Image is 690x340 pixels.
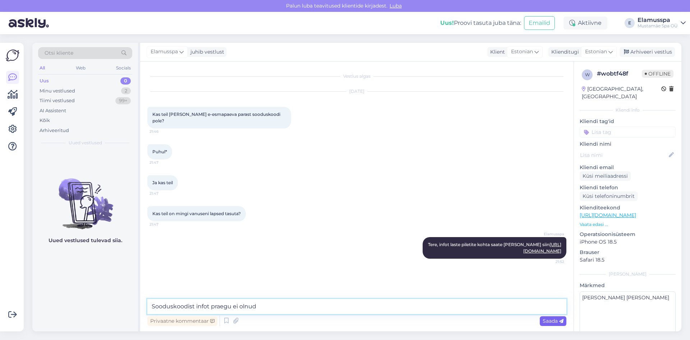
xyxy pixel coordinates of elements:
input: Lisa nimi [580,151,667,159]
div: 99+ [115,97,131,104]
div: Mustamäe Spa OÜ [638,23,678,29]
button: Emailid [524,16,555,30]
span: Offline [642,70,673,78]
div: Klient [487,48,505,56]
div: Tiimi vestlused [40,97,75,104]
p: Kliendi nimi [580,140,676,148]
div: juhib vestlust [188,48,224,56]
div: All [38,63,46,73]
span: Elamusspa [537,231,564,237]
div: Küsi telefoninumbrit [580,191,638,201]
span: Tere, infot laste piletite kohta saate [PERSON_NAME] siin [428,242,561,254]
p: iPhone OS 18.5 [580,238,676,246]
div: Küsi meiliaadressi [580,171,631,181]
span: Saada [543,318,563,324]
div: Klienditugi [548,48,579,56]
div: Privaatne kommentaar [147,316,217,326]
div: E [625,18,635,28]
div: Uus [40,77,49,85]
div: # wobtf48f [597,69,642,78]
img: No chats [32,166,138,230]
input: Lisa tag [580,127,676,137]
span: Estonian [585,48,607,56]
span: Estonian [511,48,533,56]
p: Brauser [580,249,676,256]
div: Kliendi info [580,107,676,113]
span: Kas teil on mingi vanuseni lapsed tasuta? [152,211,241,216]
a: [URL][DOMAIN_NAME] [580,212,636,218]
p: Safari 18.5 [580,256,676,264]
div: Aktiivne [563,17,607,30]
div: [PERSON_NAME] [580,271,676,277]
span: 21:46 [149,129,176,134]
div: Socials [115,63,132,73]
span: Otsi kliente [45,49,73,57]
div: Elamusspa [638,17,678,23]
div: [DATE] [147,88,566,95]
p: Operatsioonisüsteem [580,231,676,238]
b: Uus! [440,19,454,26]
p: Uued vestlused tulevad siia. [49,237,122,244]
span: Kas teil [PERSON_NAME] e-esmapaeva parast sooduskoodi pole? [152,112,281,123]
p: Kliendi email [580,164,676,171]
span: 21:47 [149,160,176,165]
span: Uued vestlused [69,140,102,146]
span: 21:52 [537,259,564,264]
div: Proovi tasuta juba täna: [440,19,521,27]
p: Vaata edasi ... [580,221,676,228]
div: Vestlus algas [147,73,566,80]
span: Ja kas teil [152,180,173,185]
p: Klienditeekond [580,204,676,212]
p: Kliendi tag'id [580,118,676,125]
img: Askly Logo [6,49,19,62]
div: 2 [121,87,131,95]
div: 0 [120,77,131,85]
div: Minu vestlused [40,87,75,95]
div: Web [74,63,87,73]
a: ElamusspaMustamäe Spa OÜ [638,17,686,29]
div: Kõik [40,117,50,124]
textarea: Sooduskoodist infot praegu ei olnud [147,299,566,314]
span: w [585,72,590,77]
div: Arhiveeritud [40,127,69,134]
p: Märkmed [580,282,676,289]
div: [GEOGRAPHIC_DATA], [GEOGRAPHIC_DATA] [582,85,661,100]
p: Kliendi telefon [580,184,676,191]
span: Elamusspa [151,48,178,56]
span: 21:47 [149,222,176,227]
span: 21:47 [149,191,176,196]
span: Luba [387,3,404,9]
div: AI Assistent [40,107,66,114]
span: Puhul* [152,149,167,154]
div: Arhiveeri vestlus [620,47,675,57]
